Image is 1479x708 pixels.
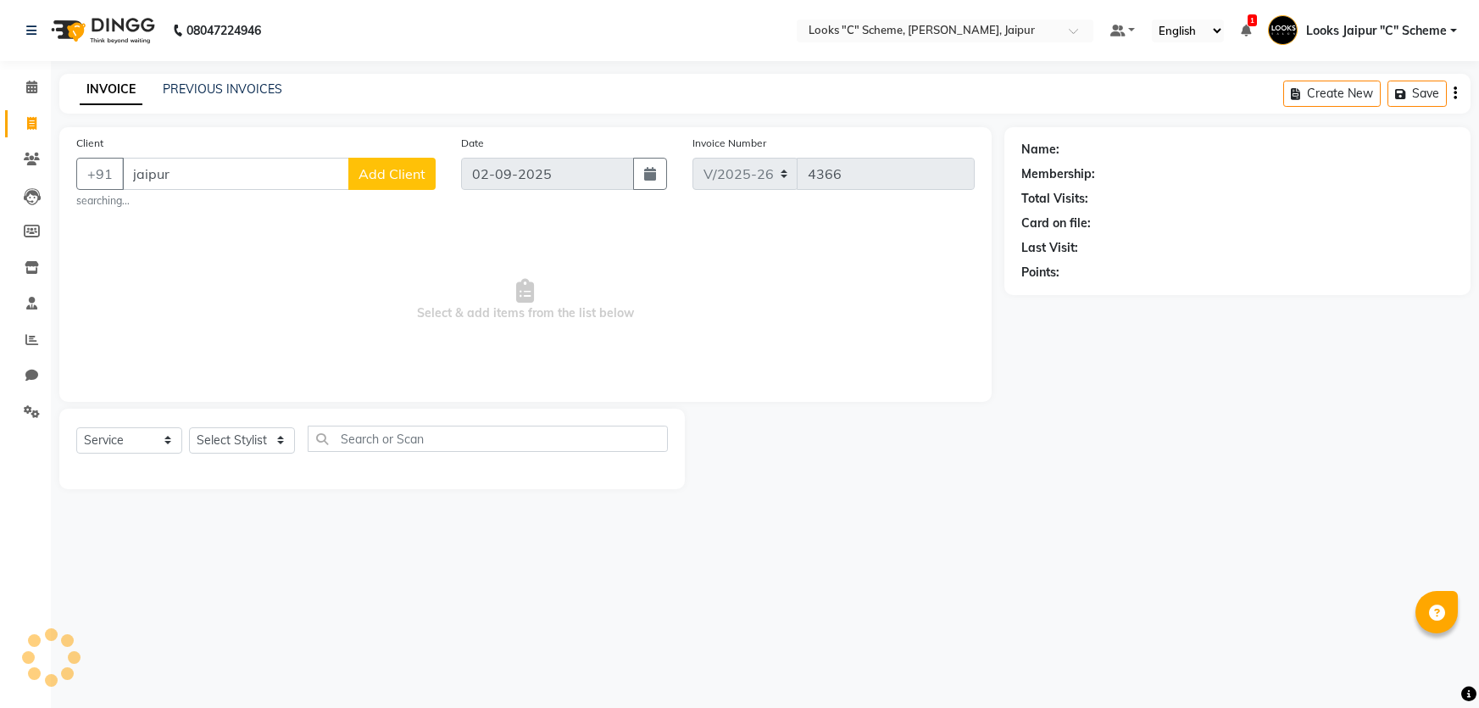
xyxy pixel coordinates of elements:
a: 1 [1241,23,1251,38]
div: Points: [1021,264,1059,282]
input: Search by Name/Mobile/Email/Code [122,158,349,190]
span: 1 [1248,14,1257,26]
label: Date [461,136,484,151]
div: Membership: [1021,165,1095,183]
input: Search or Scan [308,426,668,452]
span: Looks Jaipur "C" Scheme [1306,22,1447,40]
img: Looks Jaipur "C" Scheme [1268,15,1298,45]
span: Add Client [359,165,425,182]
a: INVOICE [80,75,142,105]
label: Invoice Number [692,136,766,151]
button: Save [1387,81,1447,107]
div: Last Visit: [1021,239,1078,257]
a: PREVIOUS INVOICES [163,81,282,97]
b: 08047224946 [186,7,261,54]
button: Add Client [348,158,436,190]
div: Name: [1021,141,1059,159]
span: Select & add items from the list below [76,215,975,385]
button: +91 [76,158,124,190]
small: searching... [76,193,436,209]
div: Card on file: [1021,215,1091,232]
img: logo [43,7,159,54]
label: Client [76,136,103,151]
div: Total Visits: [1021,190,1088,208]
button: Create New [1283,81,1381,107]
